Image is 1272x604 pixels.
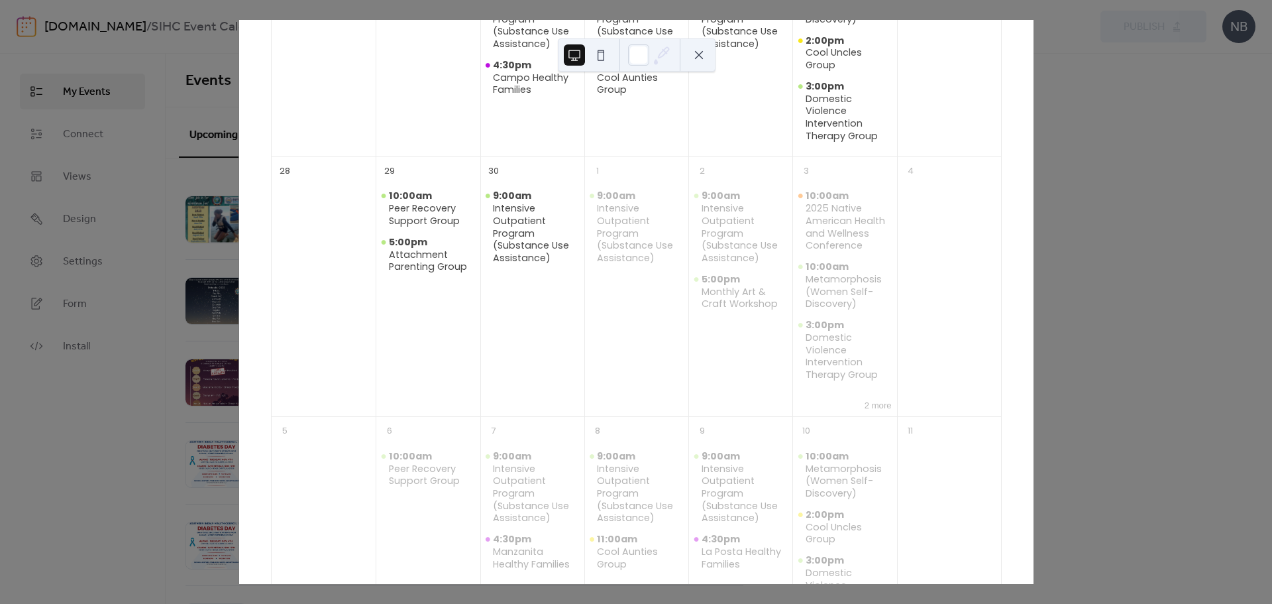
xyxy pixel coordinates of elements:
[688,273,792,310] div: Monthly Art & Craft Workshop
[792,80,896,143] div: Domestic Violence Intervention Therapy Group
[806,450,851,463] span: 10:00am
[389,249,475,273] div: Attachment Parenting Group
[380,422,397,440] div: 6
[806,332,892,381] div: Domestic Violence Intervention Therapy Group
[597,450,637,463] span: 9:00am
[702,546,788,570] div: La Posta Healthy Families
[688,450,792,524] div: Intensive Outpatient Program (Substance Use Assistance)
[376,236,480,273] div: Attachment Parenting Group
[380,162,397,179] div: 29
[584,190,688,264] div: Intensive Outpatient Program (Substance Use Assistance)
[702,202,788,265] div: Intensive Outpatient Program (Substance Use Assistance)
[493,546,579,570] div: Manzanita Healthy Families
[702,190,742,202] span: 9:00am
[792,261,896,310] div: Metamorphosis (Women Self-Discovery)
[806,273,892,310] div: Metamorphosis (Women Self-Discovery)
[806,319,846,332] span: 3:00pm
[792,190,896,252] div: 2025 Native American Health and Wellness Conference
[806,93,892,143] div: Domestic Violence Intervention Therapy Group
[806,509,846,521] span: 2:00pm
[493,190,533,202] span: 9:00am
[806,202,892,252] div: 2025 Native American Health and Wellness Conference
[389,202,475,227] div: Peer Recovery Support Group
[584,450,688,524] div: Intensive Outpatient Program (Substance Use Assistance)
[389,450,434,463] span: 10:00am
[493,450,533,463] span: 9:00am
[493,72,579,96] div: Campo Healthy Families
[589,162,606,179] div: 1
[859,398,897,411] button: 2 more
[902,162,919,179] div: 4
[485,422,502,440] div: 7
[480,533,584,570] div: Manzanita Healthy Families
[702,450,742,463] span: 9:00am
[693,422,710,440] div: 9
[702,463,788,525] div: Intensive Outpatient Program (Substance Use Assistance)
[276,162,293,179] div: 28
[693,162,710,179] div: 2
[480,190,584,264] div: Intensive Outpatient Program (Substance Use Assistance)
[806,190,851,202] span: 10:00am
[688,533,792,570] div: La Posta Healthy Families
[792,34,896,72] div: Cool Uncles Group
[902,422,919,440] div: 11
[597,202,683,265] div: Intensive Outpatient Program (Substance Use Assistance)
[589,422,606,440] div: 8
[806,521,892,546] div: Cool Uncles Group
[389,190,434,202] span: 10:00am
[597,533,639,546] span: 11:00am
[798,422,815,440] div: 10
[806,80,846,93] span: 3:00pm
[584,533,688,570] div: Cool Aunties Group
[792,319,896,381] div: Domestic Violence Intervention Therapy Group
[493,463,579,525] div: Intensive Outpatient Program (Substance Use Assistance)
[597,463,683,525] div: Intensive Outpatient Program (Substance Use Assistance)
[493,202,579,265] div: Intensive Outpatient Program (Substance Use Assistance)
[702,533,742,546] span: 4:30pm
[792,509,896,546] div: Cool Uncles Group
[276,422,293,440] div: 5
[376,190,480,227] div: Peer Recovery Support Group
[389,463,475,487] div: Peer Recovery Support Group
[806,261,851,273] span: 10:00am
[597,546,683,570] div: Cool Aunties Group
[792,450,896,500] div: Metamorphosis (Women Self-Discovery)
[389,236,429,249] span: 5:00pm
[493,533,533,546] span: 4:30pm
[493,59,533,72] span: 4:30pm
[597,190,637,202] span: 9:00am
[702,286,788,310] div: Monthly Art & Craft Workshop
[376,450,480,487] div: Peer Recovery Support Group
[702,273,742,286] span: 5:00pm
[485,162,502,179] div: 30
[480,450,584,524] div: Intensive Outpatient Program (Substance Use Assistance)
[480,59,584,96] div: Campo Healthy Families
[584,59,688,96] div: Cool Aunties Group
[597,72,683,96] div: Cool Aunties Group
[806,463,892,500] div: Metamorphosis (Women Self-Discovery)
[688,190,792,264] div: Intensive Outpatient Program (Substance Use Assistance)
[806,554,846,567] span: 3:00pm
[798,162,815,179] div: 3
[806,46,892,71] div: Cool Uncles Group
